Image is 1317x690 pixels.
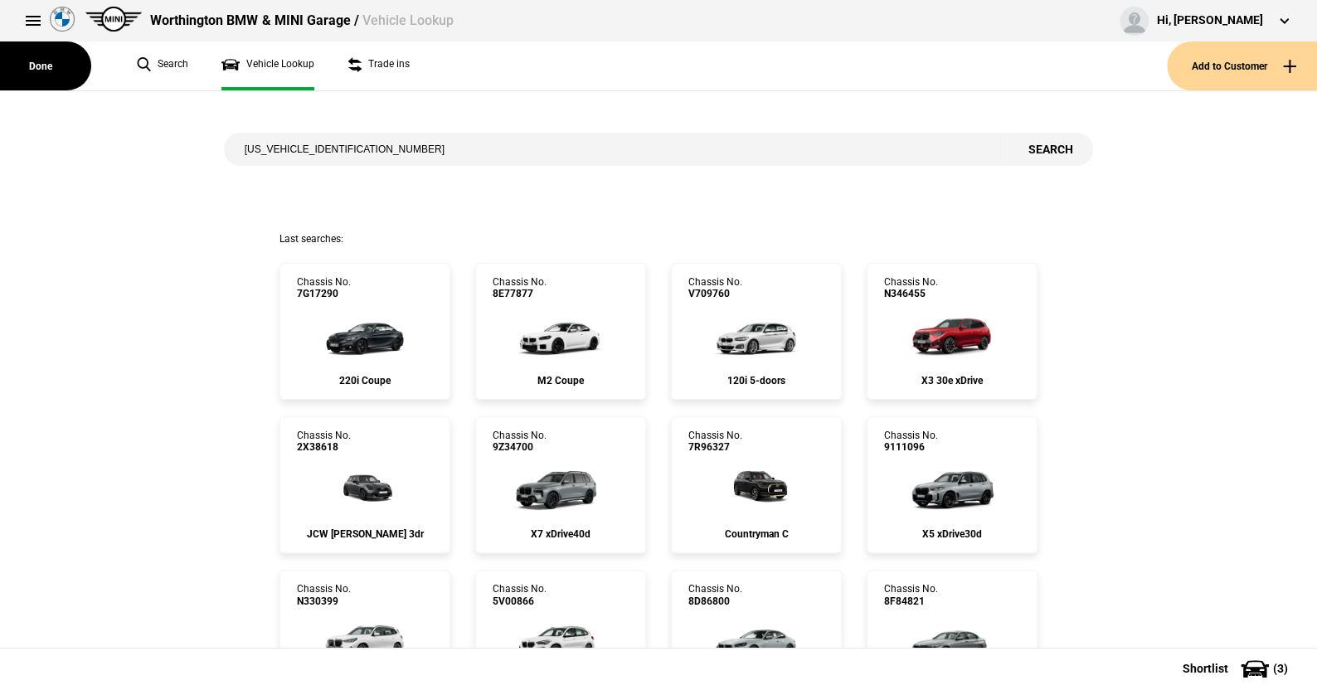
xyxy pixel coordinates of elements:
[362,12,453,28] span: Vehicle Lookup
[297,595,351,607] span: N330399
[221,41,314,90] a: Vehicle Lookup
[85,7,142,32] img: mini.png
[1158,648,1317,689] button: Shortlist(3)
[1183,663,1228,674] span: Shortlist
[279,233,343,245] span: Last searches:
[505,300,615,367] img: cosySec
[150,12,453,30] div: Worthington BMW & MINI Garage /
[1157,12,1263,29] div: Hi, [PERSON_NAME]
[224,133,1008,166] input: Enter vehicle chassis number or other identifier.
[493,441,547,453] span: 9Z34700
[297,441,351,453] span: 2X38618
[884,430,938,454] div: Chassis No.
[493,583,547,607] div: Chassis No.
[701,607,811,673] img: cosySec
[1007,133,1093,166] button: Search
[505,454,615,520] img: cosySec
[321,454,410,520] img: cosySec
[712,454,801,520] img: cosySec
[50,7,75,32] img: bmw.png
[347,41,410,90] a: Trade ins
[688,595,742,607] span: 8D86800
[884,528,1020,540] div: X5 xDrive30d
[493,528,629,540] div: X7 xDrive40d
[688,528,824,540] div: Countryman C
[297,528,433,540] div: JCW [PERSON_NAME] 3dr
[493,375,629,386] div: M2 Coupe
[701,300,811,367] img: cosySec
[137,41,188,90] a: Search
[493,595,547,607] span: 5V00866
[884,441,938,453] span: 9111096
[884,583,938,607] div: Chassis No.
[884,595,938,607] span: 8F84821
[493,430,547,454] div: Chassis No.
[897,300,1007,367] img: cosySec
[1167,41,1317,90] button: Add to Customer
[297,583,351,607] div: Chassis No.
[897,607,1007,673] img: cosySec
[688,441,742,453] span: 7R96327
[297,430,351,454] div: Chassis No.
[688,276,742,300] div: Chassis No.
[309,300,420,367] img: cosySec
[493,276,547,300] div: Chassis No.
[688,375,824,386] div: 120i 5-doors
[297,288,351,299] span: 7G17290
[688,583,742,607] div: Chassis No.
[297,375,433,386] div: 220i Coupe
[297,276,351,300] div: Chassis No.
[688,288,742,299] span: V709760
[1273,663,1288,674] span: ( 3 )
[884,288,938,299] span: N346455
[493,288,547,299] span: 8E77877
[884,276,938,300] div: Chassis No.
[688,430,742,454] div: Chassis No.
[505,607,615,673] img: cosySec
[884,375,1020,386] div: X3 30e xDrive
[897,454,1007,520] img: cosySec
[309,607,420,673] img: cosySec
